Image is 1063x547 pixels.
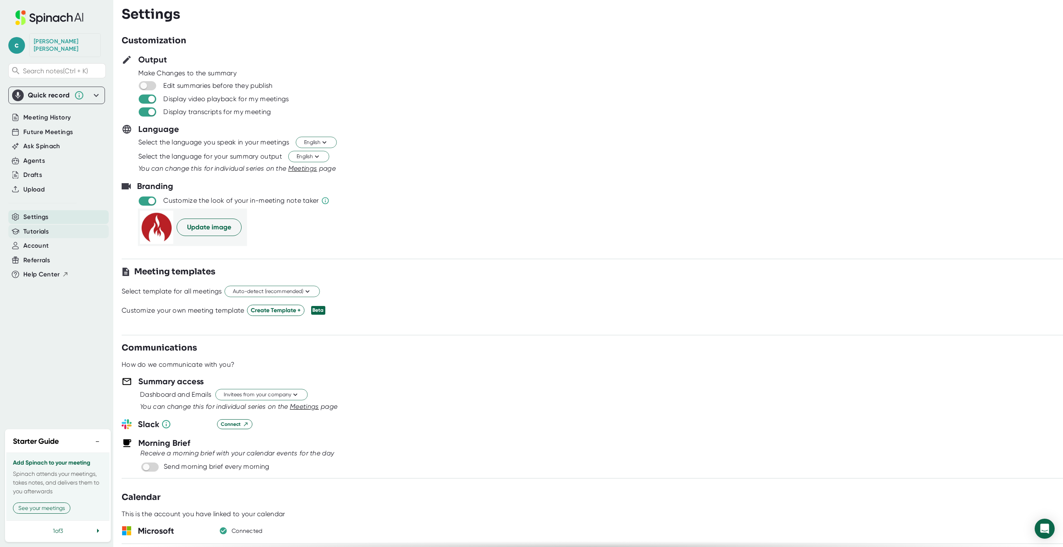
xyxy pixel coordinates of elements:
button: Update image [177,219,242,236]
div: Make Changes to the summary [138,69,1063,77]
div: Beta [311,306,325,315]
div: Customize the look of your in-meeting note taker [163,196,319,205]
div: Quick record [28,91,70,99]
span: Search notes (Ctrl + K) [23,67,88,75]
button: Upload [23,185,45,194]
div: Dashboard and Emails [140,390,211,399]
button: Meetings [290,402,319,412]
span: English [304,139,328,147]
button: Drafts [23,170,42,180]
h3: Meeting templates [134,266,215,278]
button: Connect [217,419,252,429]
button: Meeting History [23,113,71,122]
button: English [288,151,329,162]
button: − [92,435,103,448]
span: Connect [221,420,249,428]
button: Ask Spinach [23,142,60,151]
button: Meetings [288,164,317,174]
div: Select the language for your summary output [138,152,282,161]
button: English [296,137,337,148]
span: 1 of 3 [53,527,63,534]
span: c [8,37,25,54]
h3: Customization [122,35,186,47]
button: Help Center [23,270,69,279]
h3: Communications [122,342,197,354]
div: Select the language you speak in your meetings [138,138,289,147]
button: See your meetings [13,502,70,514]
h3: Output [138,53,167,66]
button: Settings [23,212,49,222]
h3: Settings [122,6,180,22]
i: You can change this for individual series on the page [138,164,336,172]
div: Customize your own meeting template [122,306,245,315]
h3: Branding [137,180,173,192]
span: Invitees from your company [224,391,299,399]
button: Create Template + [247,305,304,316]
span: English [297,153,321,161]
button: Future Meetings [23,127,73,137]
button: Referrals [23,256,50,265]
h3: Morning Brief [138,437,190,449]
h3: Add Spinach to your meeting [13,460,103,466]
h3: Summary access [138,375,204,388]
div: This is the account you have linked to your calendar [122,510,285,518]
div: Connected [232,527,263,535]
span: Update image [187,222,231,232]
img: picture [140,211,173,244]
div: Edit summaries before they publish [163,82,272,90]
span: Meetings [290,403,319,410]
button: Account [23,241,49,251]
h2: Starter Guide [13,436,59,447]
div: How do we communicate with you? [122,361,235,369]
p: Spinach attends your meetings, takes notes, and delivers them to you afterwards [13,470,103,496]
i: Receive a morning brief with your calendar events for the day [140,449,334,457]
span: Help Center [23,270,60,279]
div: Display transcripts for my meeting [163,108,271,116]
h3: Language [138,123,179,135]
div: Select template for all meetings [122,287,222,296]
div: Quick record [12,87,101,104]
div: Send morning brief every morning [164,462,269,471]
div: Open Intercom Messenger [1035,519,1055,539]
div: Display video playback for my meetings [163,95,289,103]
button: Tutorials [23,227,49,236]
button: Auto-detect (recommended) [225,286,320,297]
i: You can change this for individual series on the page [140,403,337,410]
h3: Slack [138,418,211,430]
button: Invitees from your company [215,389,308,400]
button: Agents [23,156,45,166]
span: Meetings [288,164,317,172]
span: Create Template + [251,306,301,315]
div: Chloe Hamilton [34,38,96,52]
h3: Microsoft [138,525,211,537]
h3: Calendar [122,491,160,504]
span: Auto-detect (recommended) [233,288,312,296]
